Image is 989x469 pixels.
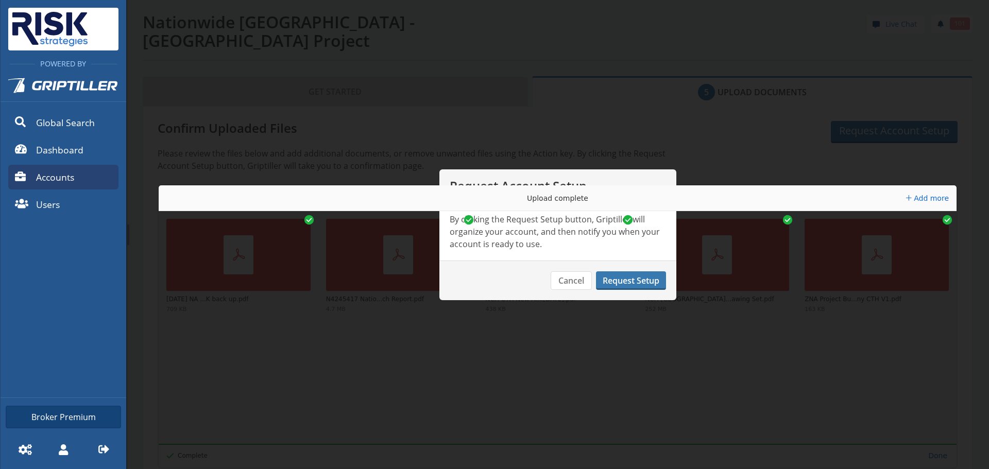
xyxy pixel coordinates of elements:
a: Accounts [8,165,118,189]
span: Powered By [35,59,91,68]
button: Request Setup [596,271,666,290]
button: Cancel [551,271,592,290]
span: Accounts [36,170,74,184]
p: Request Account Setup [450,180,666,192]
p: By clicking the Request Setup button, Griptiller will organize your account, and then notify you ... [450,213,666,250]
a: Users [8,192,118,217]
a: Dashboard [8,137,118,162]
a: Global Search [8,110,118,135]
a: Broker Premium [6,406,121,428]
img: Risk Strategies Company [8,8,92,50]
span: Dashboard [36,143,83,157]
button: Add more files [902,191,953,205]
div: Upload complete [481,185,635,211]
a: Griptiller [1,70,126,108]
span: Global Search [36,116,95,129]
span: Users [36,198,60,211]
span: Add more [914,194,949,202]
